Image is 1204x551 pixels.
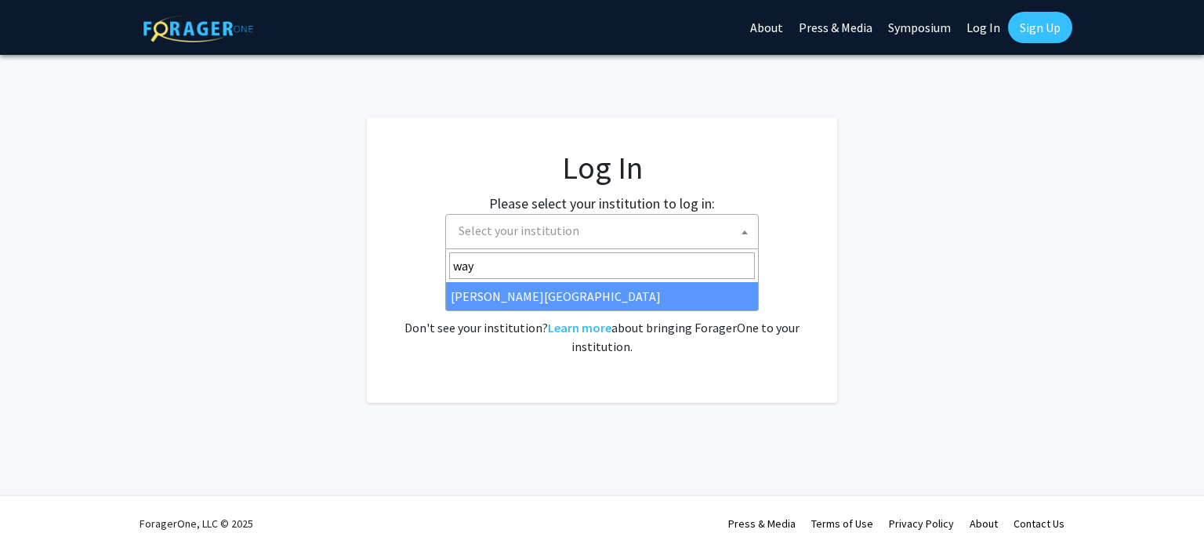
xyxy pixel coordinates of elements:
a: Learn more about bringing ForagerOne to your institution [548,320,611,335]
a: Press & Media [728,517,796,531]
a: Terms of Use [811,517,873,531]
li: [PERSON_NAME][GEOGRAPHIC_DATA] [446,282,758,310]
iframe: Chat [12,480,67,539]
span: Select your institution [452,215,758,247]
input: Search [449,252,755,279]
h1: Log In [398,149,806,187]
a: Contact Us [1014,517,1064,531]
a: Privacy Policy [889,517,954,531]
div: ForagerOne, LLC © 2025 [140,496,253,551]
a: About [970,517,998,531]
img: ForagerOne Logo [143,15,253,42]
div: No account? . Don't see your institution? about bringing ForagerOne to your institution. [398,281,806,356]
span: Select your institution [459,223,579,238]
span: Select your institution [445,214,759,249]
label: Please select your institution to log in: [489,193,715,214]
a: Sign Up [1008,12,1072,43]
